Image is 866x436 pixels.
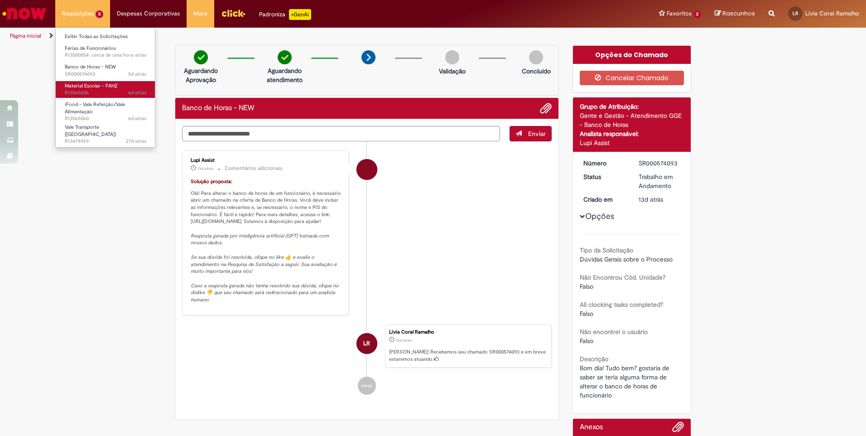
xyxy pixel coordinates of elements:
[580,328,648,336] b: Não encontrei o usuário
[667,9,692,18] span: Favoritos
[580,255,673,263] span: Dúvidas Gerais sobre o Processo
[439,67,466,76] p: Validação
[56,62,155,79] a: Aberto SR000574093 : Banco de Horas - NEW
[65,71,146,78] span: SR000574093
[580,364,671,399] span: Bom dia! Tudo bem? gostaria de saber se teria alguma forma de alterar o banco de horas de funcion...
[117,9,180,18] span: Despesas Corporativas
[580,129,684,138] div: Analista responsável:
[56,122,155,142] a: Aberto R13478929 : Vale Transporte (VT)
[193,9,207,18] span: More
[396,338,412,343] time: 18/09/2025 08:31:33
[715,10,755,18] a: Rascunhos
[128,71,146,78] span: 5d atrás
[722,9,755,18] span: Rascunhos
[356,159,377,180] div: Lupi Assist
[529,50,543,64] img: img-circle-grey.png
[221,6,245,20] img: click_logo_yellow_360x200.png
[577,195,632,204] dt: Criado em
[65,115,146,122] span: R13565060
[577,172,632,181] dt: Status
[65,124,116,138] span: Vale Transporte ([GEOGRAPHIC_DATA])
[55,27,155,148] ul: Requisições
[182,141,552,404] ul: Histórico de tíquete
[363,333,370,354] span: LR
[126,138,146,145] span: 27d atrás
[65,89,146,97] span: R13565206
[62,9,94,18] span: Requisições
[361,50,375,64] img: arrow-next.png
[182,325,552,368] li: Livia Coral Ramalho
[528,130,546,138] span: Enviar
[191,178,342,304] p: Olá! Para alterar o banco de horas de um funcionário, é necessário abrir um chamado na oferta de ...
[639,159,681,168] div: SR000574093
[191,178,232,185] font: Solução proposta:
[580,300,663,309] b: All clocking tasks completed?
[396,338,412,343] span: 13d atrás
[56,32,155,42] a: Exibir Todas as Solicitações
[510,126,552,141] button: Enviar
[65,52,146,59] span: R13580054
[194,50,208,64] img: check-circle-green.png
[580,282,593,291] span: Falso
[197,166,213,171] time: 18/09/2025 08:31:42
[91,52,146,58] span: cerca de uma hora atrás
[356,333,377,354] div: Livia Coral Ramalho
[639,195,663,203] span: 13d atrás
[805,10,859,17] span: Livia Coral Ramalho
[179,66,223,84] p: Aguardando Aprovação
[522,67,551,76] p: Concluído
[128,89,146,96] time: 25/09/2025 08:50:56
[263,66,307,84] p: Aguardando atendimento
[191,233,340,303] em: Resposta gerada por inteligência artificial (GPT) treinada com nossos dados. Se sua dúvida foi re...
[65,82,118,89] span: Material Escolar - FAHZ
[580,71,684,85] button: Cancelar Chamado
[445,50,459,64] img: img-circle-grey.png
[580,355,608,363] b: Descrição
[289,9,311,20] p: +GenAi
[128,115,146,122] span: 6d atrás
[10,32,41,39] a: Página inicial
[65,45,116,52] span: Férias de Funcionários
[540,102,552,114] button: Adicionar anexos
[639,195,681,204] div: 18/09/2025 08:31:33
[793,10,798,16] span: LR
[96,10,103,18] span: 5
[56,44,155,60] a: Aberto R13580054 : Férias de Funcionários
[580,102,684,111] div: Grupo de Atribuição:
[65,101,125,115] span: iFood - Vale Refeição/Vale Alimentação
[128,71,146,78] time: 25/09/2025 16:00:10
[197,166,213,171] span: 13d atrás
[577,159,632,168] dt: Número
[580,337,593,345] span: Falso
[580,111,684,129] div: Gente e Gestão - Atendimento GGE - Banco de Horas
[191,158,342,163] div: Lupi Assist
[128,115,146,122] time: 25/09/2025 08:15:12
[182,104,254,112] h2: Banco de Horas - NEW Histórico de tíquete
[639,195,663,203] time: 18/09/2025 08:31:33
[389,349,547,363] p: [PERSON_NAME]! Recebemos seu chamado SR000574093 e em breve estaremos atuando.
[580,310,593,318] span: Falso
[225,165,283,172] small: Comentários adicionais
[278,50,292,64] img: check-circle-green.png
[65,138,146,145] span: R13478929
[182,126,500,141] textarea: Digite sua mensagem aqui...
[693,10,701,18] span: 2
[580,273,665,281] b: Não Encontrou Cód. Unidade?
[128,89,146,96] span: 6d atrás
[56,100,155,119] a: Aberto R13565060 : iFood - Vale Refeição/Vale Alimentação
[65,63,116,70] span: Banco de Horas - NEW
[580,246,633,254] b: Tipo da Solicitação
[573,46,691,64] div: Opções do Chamado
[580,423,603,431] h2: Anexos
[259,9,311,20] div: Padroniza
[56,81,155,98] a: Aberto R13565206 : Material Escolar - FAHZ
[1,5,48,23] img: ServiceNow
[7,28,571,44] ul: Trilhas de página
[126,138,146,145] time: 03/09/2025 22:35:59
[580,138,684,147] div: Lupi Assist
[639,172,681,190] div: Trabalho em Andamento
[389,329,547,335] div: Livia Coral Ramalho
